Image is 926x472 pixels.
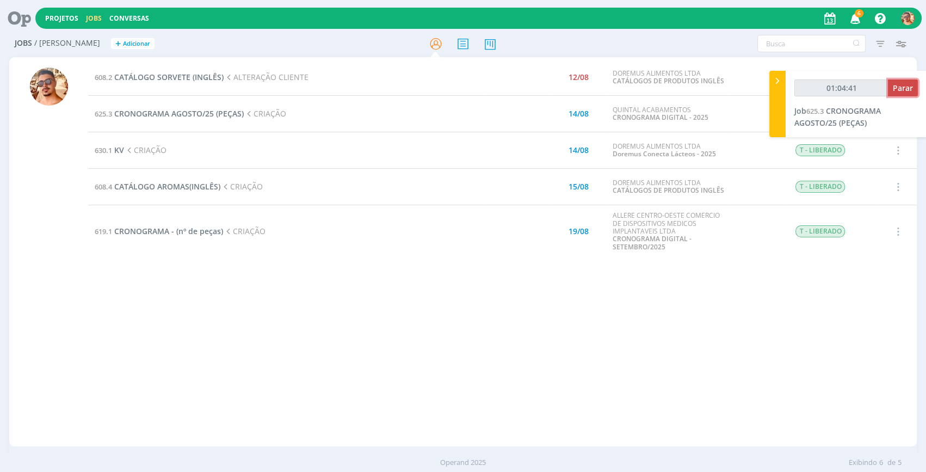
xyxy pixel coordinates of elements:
[757,35,866,52] input: Busca
[95,109,112,119] span: 625.3
[244,108,286,119] span: CRIAÇÃO
[569,228,589,235] div: 19/08
[83,14,105,23] button: Jobs
[855,9,863,17] span: 6
[114,145,124,155] span: KV
[569,73,589,81] div: 12/08
[849,457,877,468] span: Exibindo
[569,110,589,118] div: 14/08
[843,9,866,28] button: 6
[898,457,902,468] span: 5
[95,226,112,236] span: 619.1
[114,108,244,119] span: CRONOGRAMA AGOSTO/25 (PEÇAS)
[111,38,155,50] button: +Adicionar
[114,181,220,192] span: CATÁLOGO AROMAS(INGLÊS)
[612,234,691,251] a: CRONOGRAMA DIGITAL - SETEMBRO/2025
[95,108,244,119] a: 625.3CRONOGRAMA AGOSTO/25 (PEÇAS)
[612,143,724,158] div: DOREMUS ALIMENTOS LTDA
[109,14,149,23] a: Conversas
[806,106,824,116] span: 625.3
[95,72,224,82] a: 608.2CATÁLOGO SORVETE (INGLÊS)
[795,225,845,237] span: T - LIBERADO
[95,145,112,155] span: 630.1
[901,11,915,25] img: V
[95,145,124,155] a: 630.1KV
[900,9,915,28] button: V
[123,40,150,47] span: Adicionar
[569,183,589,191] div: 15/08
[42,14,82,23] button: Projetos
[794,106,881,128] a: Job625.3CRONOGRAMA AGOSTO/25 (PEÇAS)
[612,70,724,85] div: DOREMUS ALIMENTOS LTDA
[86,14,102,23] a: Jobs
[612,186,724,195] a: CATÁLOGOS DE PRODUTOS INGLÊS
[893,83,913,93] span: Parar
[612,113,708,122] a: CRONOGRAMA DIGITAL - 2025
[34,39,100,48] span: / [PERSON_NAME]
[124,145,166,155] span: CRIAÇÃO
[224,72,308,82] span: ALTERAÇÃO CLIENTE
[95,72,112,82] span: 608.2
[612,106,724,122] div: QUINTAL ACABAMENTOS
[95,226,223,236] a: 619.1CRONOGRAMA - (nº de peças)
[612,76,724,85] a: CATÁLOGOS DE PRODUTOS INGLÊS
[887,457,896,468] span: de
[115,38,121,50] span: +
[795,181,845,193] span: T - LIBERADO
[223,226,266,236] span: CRIAÇÃO
[612,212,724,251] div: ALLERE CENTRO-OESTE COMERCIO DE DISPOSITIVOS MEDICOS IMPLANTAVEIS LTDA
[45,14,78,23] a: Projetos
[95,181,220,192] a: 608.4CATÁLOGO AROMAS(INGLÊS)
[30,68,68,106] img: V
[114,226,223,236] span: CRONOGRAMA - (nº de peças)
[569,146,589,154] div: 14/08
[612,149,715,158] a: Doremus Conecta Lácteos - 2025
[114,72,224,82] span: CATÁLOGO SORVETE (INGLÊS)
[220,181,263,192] span: CRIAÇÃO
[794,106,881,128] span: CRONOGRAMA AGOSTO/25 (PEÇAS)
[612,179,724,195] div: DOREMUS ALIMENTOS LTDA
[879,457,883,468] span: 6
[106,14,152,23] button: Conversas
[95,182,112,192] span: 608.4
[888,79,918,96] button: Parar
[795,144,845,156] span: T - LIBERADO
[15,39,32,48] span: Jobs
